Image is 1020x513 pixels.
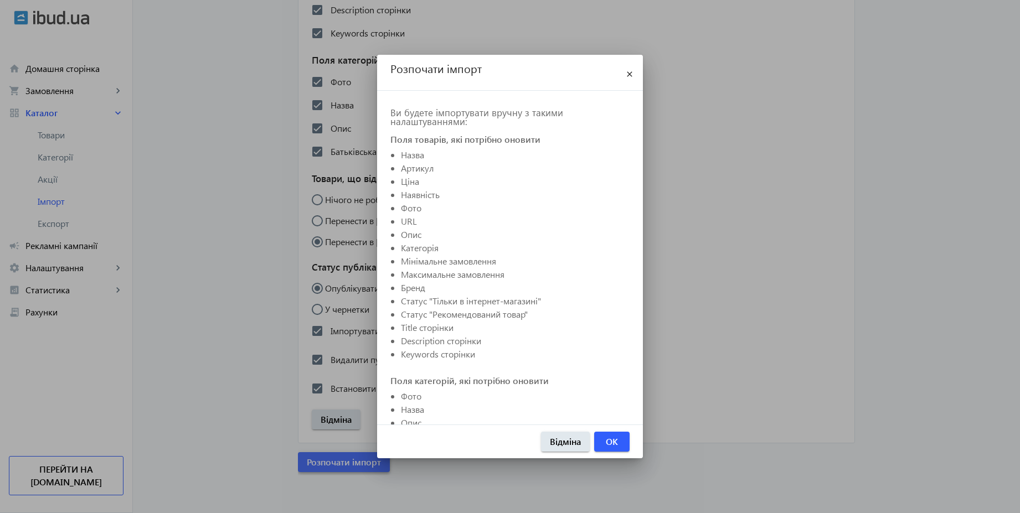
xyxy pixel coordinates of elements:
li: Ціна [401,175,630,188]
li: Опис [401,228,630,241]
li: Наявність [401,188,630,201]
h2: Розпочати імпорт [390,61,616,84]
li: Бренд [401,281,630,294]
h3: Ви будете імпортувати вручну з такими налаштуваннями: [390,108,630,126]
span: OK [606,436,618,448]
li: Статус "Рекомендований товар" [401,308,630,321]
button: OK [594,432,630,452]
li: Максимальне замовлення [401,268,630,281]
li: Категорія [401,241,630,255]
button: Відміна [541,432,590,452]
li: Назва [401,148,630,162]
span: Поля товарів, які потрібно оновити [390,133,540,146]
mat-icon: close [623,68,636,81]
li: URL [401,215,630,228]
li: Опис [401,416,630,429]
li: Назва [401,403,630,416]
li: Артикул [401,162,630,175]
li: Фото [401,390,630,403]
li: Description сторінки [401,334,630,348]
span: Поля категорій, які потрібно оновити [390,374,549,387]
li: Мінімальне замовлення [401,255,630,268]
li: Keywords сторінки [401,348,630,361]
li: Статус "Тільки в інтернет-магазині" [401,294,630,308]
li: Фото [401,201,630,215]
span: Відміна [550,436,581,448]
li: Title сторінки [401,321,630,334]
